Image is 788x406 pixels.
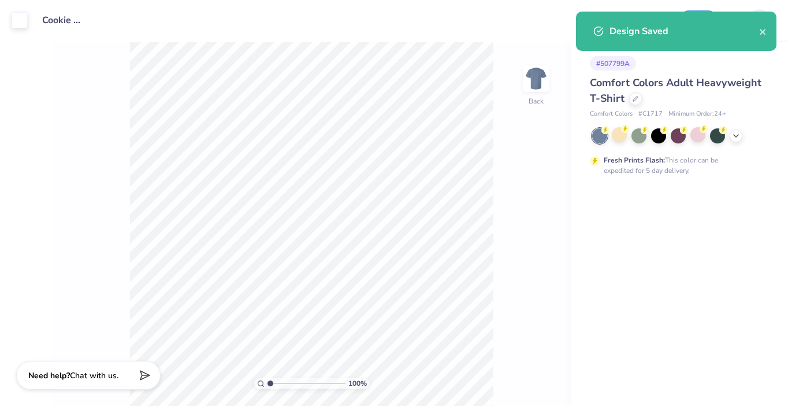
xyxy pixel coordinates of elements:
span: Chat with us. [70,370,118,381]
div: This color can be expedited for 5 day delivery. [604,155,746,176]
span: # C1717 [638,109,663,119]
strong: Fresh Prints Flash: [604,156,665,165]
strong: Need help? [28,370,70,381]
div: # 507799A [590,56,636,71]
button: close [759,24,767,38]
span: 100 % [348,378,367,389]
input: Untitled Design [34,9,90,32]
div: Back [529,96,544,106]
span: Comfort Colors [590,109,633,119]
span: Minimum Order: 24 + [668,109,726,119]
span: Comfort Colors Adult Heavyweight T-Shirt [590,76,761,105]
div: Design Saved [609,24,759,38]
img: Back [525,67,548,90]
